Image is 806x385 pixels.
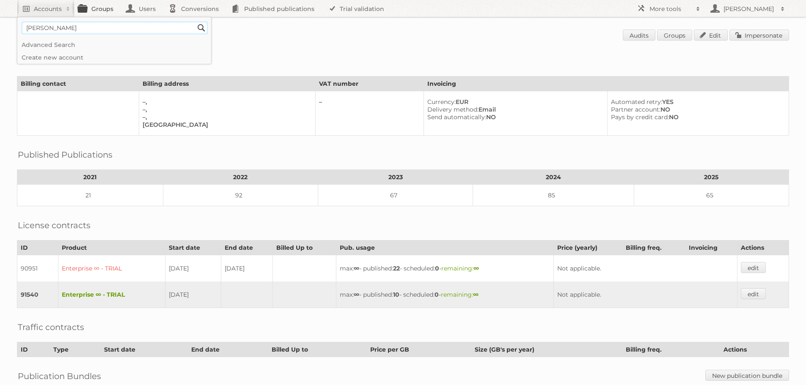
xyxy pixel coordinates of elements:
[427,106,479,113] span: Delivery method:
[424,76,789,91] th: Invoicing
[694,30,728,41] a: Edit
[316,91,424,136] td: –
[165,255,221,282] td: [DATE]
[17,240,58,255] th: ID
[273,240,336,255] th: Billed Up to
[611,106,660,113] span: Partner account:
[611,113,782,121] div: NO
[50,342,100,357] th: Type
[441,265,479,272] span: remaining:
[143,106,309,113] div: –,
[741,288,766,299] a: edit
[17,185,163,206] td: 21
[622,342,720,357] th: Billing freq.
[165,240,221,255] th: Start date
[741,262,766,273] a: edit
[18,148,113,161] h2: Published Publications
[634,170,789,185] th: 2025
[611,106,782,113] div: NO
[58,255,165,282] td: Enterprise ∞ - TRIAL
[58,281,165,308] td: Enterprise ∞ - TRIAL
[17,281,58,308] td: 91540
[354,265,359,272] strong: ∞
[268,342,366,357] th: Billed Up to
[58,240,165,255] th: Product
[17,342,50,357] th: ID
[427,113,600,121] div: NO
[473,291,479,298] strong: ∞
[17,76,139,91] th: Billing contact
[143,113,309,121] div: –,
[163,170,318,185] th: 2022
[611,113,669,121] span: Pays by credit card:
[657,30,692,41] a: Groups
[336,255,553,282] td: max: - published: - scheduled: -
[221,240,273,255] th: End date
[393,291,399,298] strong: 10
[18,219,91,232] h2: License contracts
[634,185,789,206] td: 65
[553,240,622,255] th: Price (yearly)
[318,170,473,185] th: 2023
[195,22,208,34] input: Search
[18,321,84,333] h2: Traffic contracts
[318,185,473,206] td: 67
[366,342,471,357] th: Price per GB
[336,240,553,255] th: Pub. usage
[622,240,685,255] th: Billing freq.
[17,30,789,42] h1: Account 79428: [PERSON_NAME]
[427,113,486,121] span: Send automatically:
[471,342,622,357] th: Size (GB's per year)
[435,291,439,298] strong: 0
[139,76,316,91] th: Billing address
[623,30,655,41] a: Audits
[17,255,58,282] td: 90951
[473,170,634,185] th: 2024
[553,281,737,308] td: Not applicable.
[729,30,789,41] a: Impersonate
[316,76,424,91] th: VAT number
[34,5,62,13] h2: Accounts
[737,240,789,255] th: Actions
[18,370,101,382] h2: Publication Bundles
[100,342,187,357] th: Start date
[427,98,456,106] span: Currency:
[441,291,479,298] span: remaining:
[720,342,789,357] th: Actions
[393,265,400,272] strong: 22
[427,98,600,106] div: EUR
[473,265,479,272] strong: ∞
[163,185,318,206] td: 92
[165,281,221,308] td: [DATE]
[143,121,309,128] div: [GEOGRAPHIC_DATA]
[705,370,789,381] a: New publication bundle
[685,240,737,255] th: Invoicing
[611,98,662,106] span: Automated retry:
[17,51,211,64] a: Create new account
[721,5,776,13] h2: [PERSON_NAME]
[553,255,737,282] td: Not applicable.
[17,38,211,51] a: Advanced Search
[17,170,163,185] th: 2021
[427,106,600,113] div: Email
[649,5,692,13] h2: More tools
[143,98,309,106] div: –,
[473,185,634,206] td: 85
[336,281,553,308] td: max: - published: - scheduled: -
[354,291,359,298] strong: ∞
[435,265,439,272] strong: 0
[221,255,273,282] td: [DATE]
[187,342,268,357] th: End date
[611,98,782,106] div: YES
